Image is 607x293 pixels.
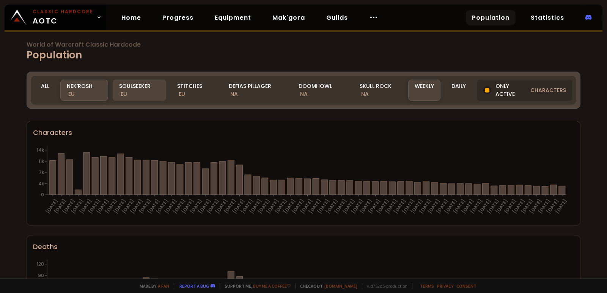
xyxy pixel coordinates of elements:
a: a fan [158,283,169,289]
text: [DATE] [384,198,399,215]
text: [DATE] [503,198,517,215]
text: [DATE] [104,198,119,215]
text: [DATE] [129,198,144,215]
text: [DATE] [435,198,450,215]
text: [DATE] [333,198,348,215]
a: Statistics [525,10,570,25]
text: [DATE] [197,198,212,215]
text: [DATE] [367,198,382,215]
text: [DATE] [146,198,161,215]
span: NA [361,90,369,98]
text: [DATE] [324,198,339,215]
text: [DATE] [452,198,467,215]
tspan: 0 [41,191,44,198]
a: Report a bug [179,283,209,289]
text: [DATE] [545,198,560,215]
span: v. d752d5 - production [362,283,407,289]
text: [DATE] [87,198,102,215]
text: [DATE] [282,198,297,215]
div: Skull Rock [353,80,408,101]
text: [DATE] [44,198,59,215]
a: Classic HardcoreAOTC [5,5,106,30]
span: NA [230,90,238,98]
text: [DATE] [477,198,492,215]
div: Defias Pillager [222,80,288,101]
span: EU [68,90,75,98]
a: Population [466,10,516,25]
text: [DATE] [308,198,322,215]
tspan: 120 [37,261,44,267]
h1: Population [27,42,580,63]
tspan: 14k [37,147,44,153]
tspan: 4k [38,180,44,187]
text: [DATE] [409,198,424,215]
span: EU [179,90,185,98]
div: Weekly [408,80,440,101]
span: NA [300,90,308,98]
text: [DATE] [511,198,526,215]
div: All [35,80,56,101]
text: [DATE] [537,198,552,215]
tspan: 90 [38,272,44,279]
text: [DATE] [460,198,475,215]
text: [DATE] [214,198,229,215]
text: [DATE] [469,198,484,215]
text: [DATE] [256,198,271,215]
span: Made by [135,283,169,289]
div: Daily [445,80,472,101]
div: Soulseeker [113,80,166,101]
text: [DATE] [341,198,356,215]
text: [DATE] [494,198,509,215]
text: [DATE] [443,198,458,215]
a: [DOMAIN_NAME] [324,283,357,289]
text: [DATE] [528,198,543,215]
span: Checkout [295,283,357,289]
text: [DATE] [231,198,246,215]
text: [DATE] [350,198,365,215]
text: [DATE] [418,198,433,215]
text: [DATE] [138,198,153,215]
text: [DATE] [274,198,288,215]
text: [DATE] [486,198,501,215]
text: [DATE] [155,198,170,215]
text: [DATE] [112,198,127,215]
a: Guilds [320,10,354,25]
text: [DATE] [163,198,178,215]
text: [DATE] [180,198,195,215]
a: Home [115,10,147,25]
span: EU [121,90,127,98]
a: Mak'gora [266,10,311,25]
text: [DATE] [70,198,85,215]
div: Only active [477,80,572,101]
div: Deaths [33,241,574,252]
a: Terms [420,283,434,289]
a: Privacy [437,283,453,289]
text: [DATE] [61,198,76,215]
a: Equipment [209,10,257,25]
a: Consent [456,283,476,289]
text: [DATE] [206,198,220,215]
text: [DATE] [189,198,203,215]
text: [DATE] [554,198,569,215]
div: Nek'Rosh [60,80,108,101]
text: [DATE] [78,198,93,215]
text: [DATE] [248,198,263,215]
small: Classic Hardcore [33,8,93,15]
div: Characters [33,127,574,138]
span: AOTC [33,8,93,27]
text: [DATE] [376,198,390,215]
text: [DATE] [240,198,255,215]
text: [DATE] [265,198,280,215]
text: [DATE] [359,198,373,215]
span: World of Warcraft Classic Hardcode [27,42,580,48]
text: [DATE] [291,198,305,215]
span: characters [530,86,566,94]
span: Support me, [220,283,291,289]
div: Doomhowl [292,80,349,101]
text: [DATE] [299,198,314,215]
tspan: 11k [39,158,44,165]
div: Stitches [171,80,218,101]
text: [DATE] [426,198,441,215]
text: [DATE] [95,198,110,215]
text: [DATE] [121,198,135,215]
